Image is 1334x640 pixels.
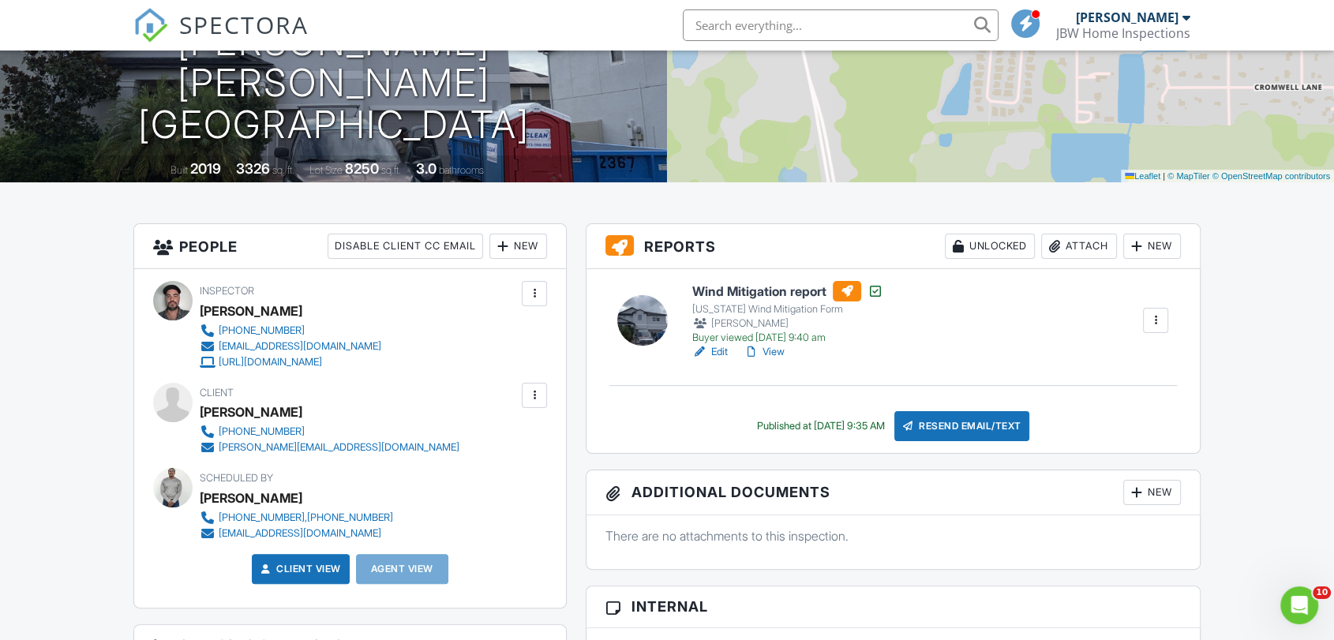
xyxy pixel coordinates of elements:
span: Client [200,387,234,399]
div: [PERSON_NAME] [200,400,302,424]
a: [PHONE_NUMBER] [200,424,459,440]
a: [EMAIL_ADDRESS][DOMAIN_NAME] [200,526,393,541]
div: [EMAIL_ADDRESS][DOMAIN_NAME] [219,340,381,353]
span: Built [170,164,188,176]
img: The Best Home Inspection Software - Spectora [133,8,168,43]
div: [US_STATE] Wind Mitigation Form [692,303,883,316]
span: Scheduled By [200,472,273,484]
div: [PERSON_NAME] [1076,9,1178,25]
h3: Internal [586,586,1200,627]
a: Edit [692,344,728,360]
h3: Reports [586,224,1200,269]
div: [PERSON_NAME][EMAIL_ADDRESS][DOMAIN_NAME] [219,441,459,454]
span: 10 [1313,586,1331,599]
a: Wind Mitigation report [US_STATE] Wind Mitigation Form [PERSON_NAME] Buyer viewed [DATE] 9:40 am [692,281,883,344]
h3: Additional Documents [586,470,1200,515]
a: View [744,344,785,360]
iframe: Intercom live chat [1280,586,1318,624]
div: New [489,234,547,259]
a: © MapTiler [1167,171,1210,181]
span: SPECTORA [179,8,309,41]
h6: Wind Mitigation report [692,281,883,301]
span: bathrooms [439,164,484,176]
a: © OpenStreetMap contributors [1212,171,1330,181]
a: [PHONE_NUMBER] [200,323,381,339]
div: [PERSON_NAME] [200,299,302,323]
span: Inspector [200,285,254,297]
div: Attach [1041,234,1117,259]
div: [PERSON_NAME] [200,486,302,510]
div: Unlocked [945,234,1035,259]
a: [URL][DOMAIN_NAME] [200,354,381,370]
div: [PHONE_NUMBER] [219,324,305,337]
span: | [1163,171,1165,181]
a: [EMAIL_ADDRESS][DOMAIN_NAME] [200,339,381,354]
div: [EMAIL_ADDRESS][DOMAIN_NAME] [219,527,381,540]
div: Published at [DATE] 9:35 AM [757,420,885,432]
a: [PHONE_NUMBER],[PHONE_NUMBER] [200,510,393,526]
div: Resend Email/Text [894,411,1030,441]
div: 2019 [190,160,221,177]
div: 8250 [345,160,379,177]
span: sq. ft. [272,164,294,176]
div: JBW Home Inspections [1056,25,1190,41]
div: Buyer viewed [DATE] 9:40 am [692,331,883,344]
div: 3.0 [416,160,437,177]
div: [URL][DOMAIN_NAME] [219,356,322,369]
div: New [1123,480,1181,505]
div: [PERSON_NAME] [692,316,883,331]
a: Leaflet [1125,171,1160,181]
span: Lot Size [309,164,343,176]
input: Search everything... [683,9,999,41]
div: Disable Client CC Email [328,234,483,259]
a: Client View [257,561,341,577]
h3: People [134,224,566,269]
a: SPECTORA [133,21,309,54]
p: There are no attachments to this inspection. [605,527,1181,545]
div: 3326 [236,160,270,177]
div: New [1123,234,1181,259]
span: sq.ft. [381,164,401,176]
div: [PHONE_NUMBER] [219,425,305,438]
a: [PERSON_NAME][EMAIL_ADDRESS][DOMAIN_NAME] [200,440,459,455]
div: [PHONE_NUMBER],[PHONE_NUMBER] [219,511,393,524]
